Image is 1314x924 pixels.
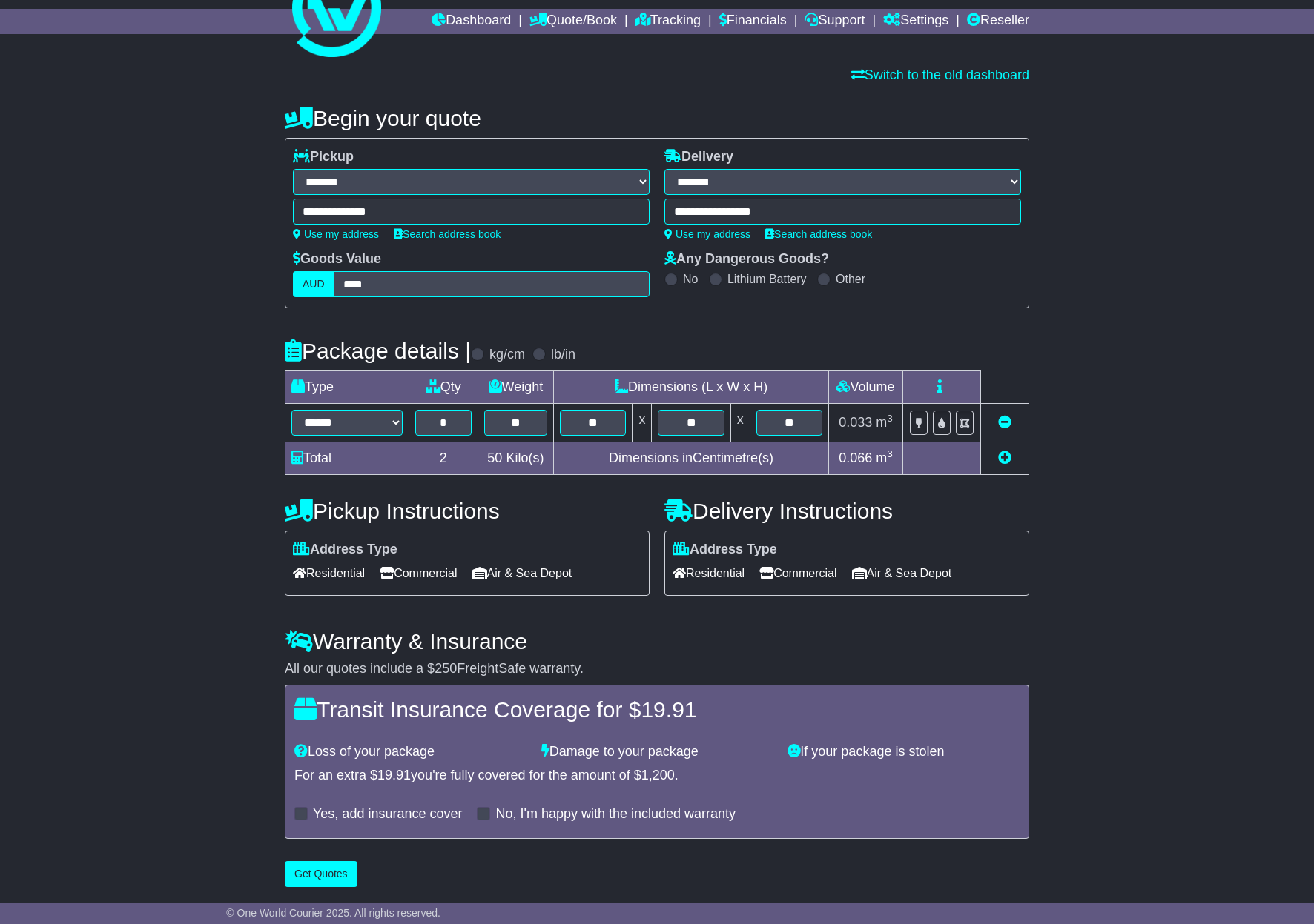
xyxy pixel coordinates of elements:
[495,806,736,822] label: No, I'm happy with the included warranty
[472,562,572,585] span: Air & Sea Depot
[683,272,698,286] label: No
[226,907,440,919] span: © One World Courier 2025. All rights reserved.
[285,442,409,475] td: Total
[529,9,617,34] a: Quote/Book
[765,228,872,240] a: Search address book
[435,661,457,676] span: 250
[780,744,1027,760] div: If your package is stolen
[285,861,357,887] button: Get Quotes
[285,339,471,363] h4: Package details |
[478,442,554,475] td: Kilo(s)
[394,228,501,240] a: Search address book
[641,697,696,722] span: 19.91
[313,806,462,822] label: Yes, add insurance cover
[876,415,893,430] span: m
[852,562,952,585] span: Air & Sea Depot
[759,562,836,585] span: Commercial
[641,768,675,782] span: 1,200
[294,697,1020,722] h4: Transit Insurance Coverage for $
[664,149,733,165] label: Delivery
[851,67,1029,82] a: Switch to the old dashboard
[664,251,829,267] label: Any Dangerous Goods?
[633,404,652,442] td: x
[554,442,829,475] td: Dimensions in Centimetre(s)
[673,562,745,585] span: Residential
[478,371,554,404] td: Weight
[836,272,865,286] label: Other
[551,347,575,363] label: lb/in
[887,448,893,459] sup: 3
[285,499,650,523] h4: Pickup Instructions
[883,9,948,34] a: Settings
[887,413,893,424] sup: 3
[730,404,750,442] td: x
[409,371,478,404] td: Qty
[432,9,511,34] a: Dashboard
[805,9,865,34] a: Support
[293,271,334,297] label: AUD
[635,9,701,34] a: Tracking
[967,9,1029,34] a: Reseller
[998,415,1011,430] a: Remove this item
[839,451,872,465] span: 0.066
[673,542,777,558] label: Address Type
[409,442,478,475] td: 2
[876,451,893,465] span: m
[380,562,457,585] span: Commercial
[293,228,379,240] a: Use my address
[489,347,525,363] label: kg/cm
[293,251,381,267] label: Goods Value
[377,768,411,782] span: 19.91
[285,661,1029,677] div: All our quotes include a $ FreightSafe warranty.
[293,149,354,165] label: Pickup
[727,272,807,286] label: Lithium Battery
[293,562,365,585] span: Residential
[664,228,750,240] a: Use my address
[293,542,397,558] label: Address Type
[287,744,534,760] div: Loss of your package
[487,451,502,465] span: 50
[294,768,1020,784] div: For an extra $ you're fully covered for the amount of $ .
[719,9,787,34] a: Financials
[554,371,829,404] td: Dimensions (L x W x H)
[285,106,1029,130] h4: Begin your quote
[285,629,1029,654] h4: Warranty & Insurance
[828,371,902,404] td: Volume
[285,371,409,404] td: Type
[998,451,1011,465] a: Add new item
[839,415,872,430] span: 0.033
[534,744,781,760] div: Damage to your package
[664,499,1029,523] h4: Delivery Instructions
